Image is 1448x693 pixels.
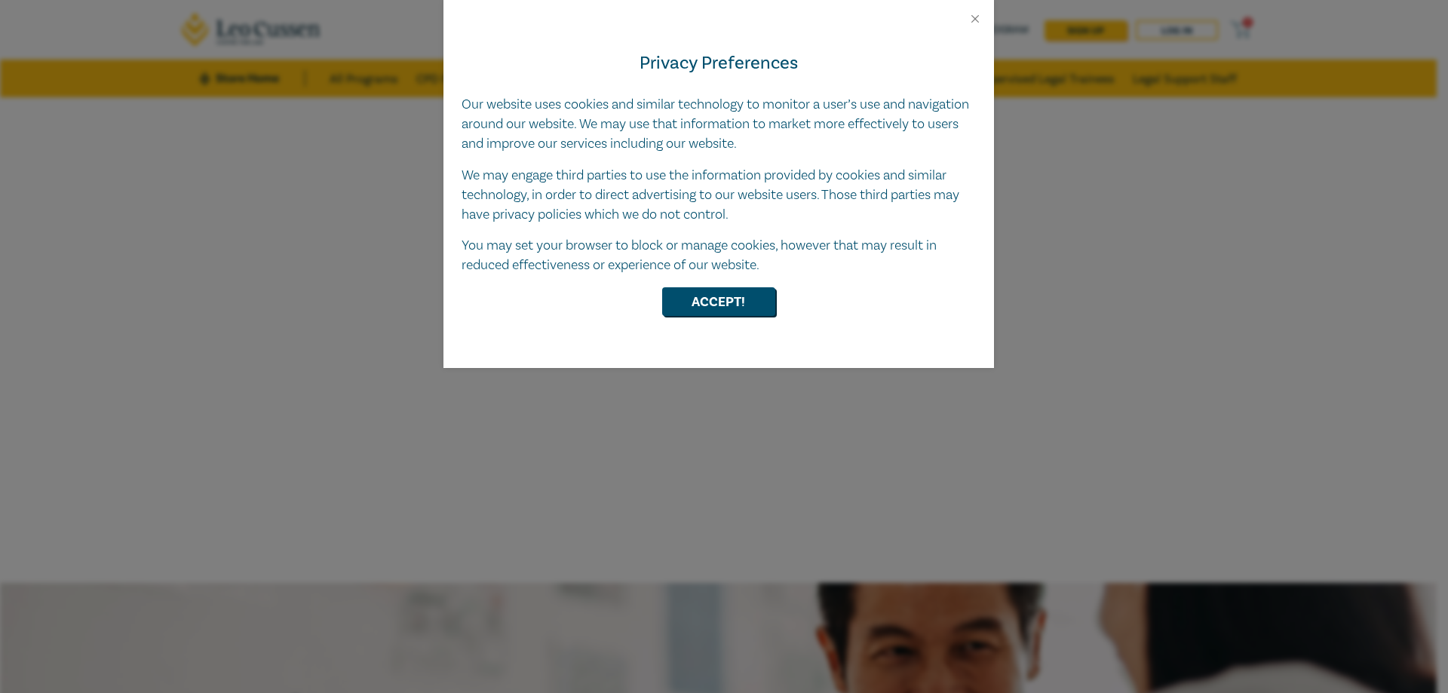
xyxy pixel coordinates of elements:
button: Close [968,12,982,26]
h4: Privacy Preferences [462,50,976,77]
p: We may engage third parties to use the information provided by cookies and similar technology, in... [462,166,976,225]
p: You may set your browser to block or manage cookies, however that may result in reduced effective... [462,236,976,275]
p: Our website uses cookies and similar technology to monitor a user’s use and navigation around our... [462,95,976,154]
button: Accept! [662,287,775,316]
